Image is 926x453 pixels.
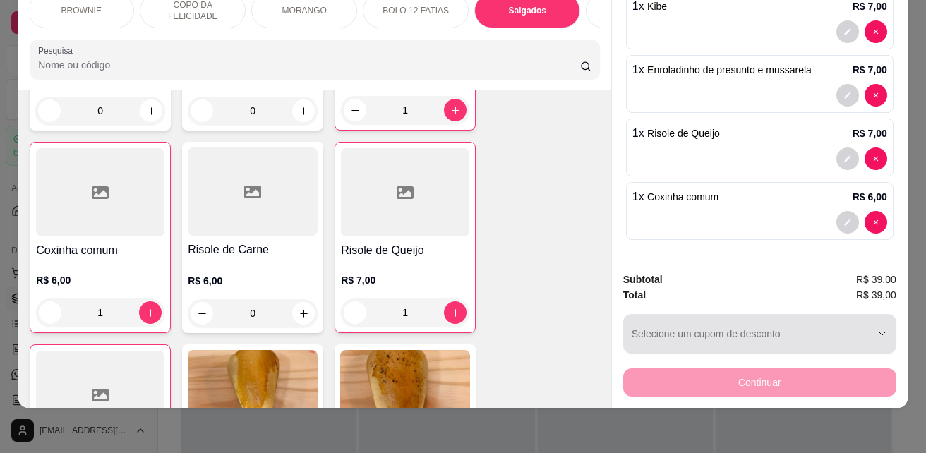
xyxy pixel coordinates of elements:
[38,58,580,72] input: Pesquisa
[836,147,859,170] button: decrease-product-quantity
[444,301,467,324] button: increase-product-quantity
[632,188,719,205] p: 1 x
[623,314,896,354] button: Selecione um cupom de desconto
[865,20,887,43] button: decrease-product-quantity
[39,301,61,324] button: decrease-product-quantity
[282,5,327,16] p: MORANGO
[188,350,318,438] img: product-image
[647,128,720,139] span: Risole de Queijo
[647,191,718,203] span: Coxinha comum
[853,63,887,77] p: R$ 7,00
[623,274,663,285] strong: Subtotal
[632,61,812,78] p: 1 x
[139,301,162,324] button: increase-product-quantity
[647,64,812,75] span: Enroladinho de presunto e mussarela
[61,5,102,16] p: BROWNIE
[865,84,887,107] button: decrease-product-quantity
[865,211,887,234] button: decrease-product-quantity
[292,99,315,122] button: increase-product-quantity
[191,302,213,325] button: decrease-product-quantity
[344,99,366,121] button: decrease-product-quantity
[341,242,469,259] h4: Risole de Queijo
[647,1,667,12] span: Kibe
[383,5,449,16] p: BOLO 12 FATIAS
[853,126,887,140] p: R$ 7,00
[853,190,887,204] p: R$ 6,00
[856,272,896,287] span: R$ 39,00
[856,287,896,303] span: R$ 39,00
[865,147,887,170] button: decrease-product-quantity
[188,274,318,288] p: R$ 6,00
[292,302,315,325] button: increase-product-quantity
[444,99,467,121] button: increase-product-quantity
[191,99,213,122] button: decrease-product-quantity
[836,211,859,234] button: decrease-product-quantity
[36,242,164,259] h4: Coxinha comum
[632,125,720,142] p: 1 x
[340,350,470,438] img: product-image
[836,84,859,107] button: decrease-product-quantity
[623,289,646,301] strong: Total
[38,99,61,122] button: decrease-product-quantity
[341,273,469,287] p: R$ 7,00
[38,44,78,56] label: Pesquisa
[140,99,162,122] button: increase-product-quantity
[188,241,318,258] h4: Risole de Carne
[344,301,366,324] button: decrease-product-quantity
[36,273,164,287] p: R$ 6,00
[509,5,546,16] p: Salgados
[836,20,859,43] button: decrease-product-quantity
